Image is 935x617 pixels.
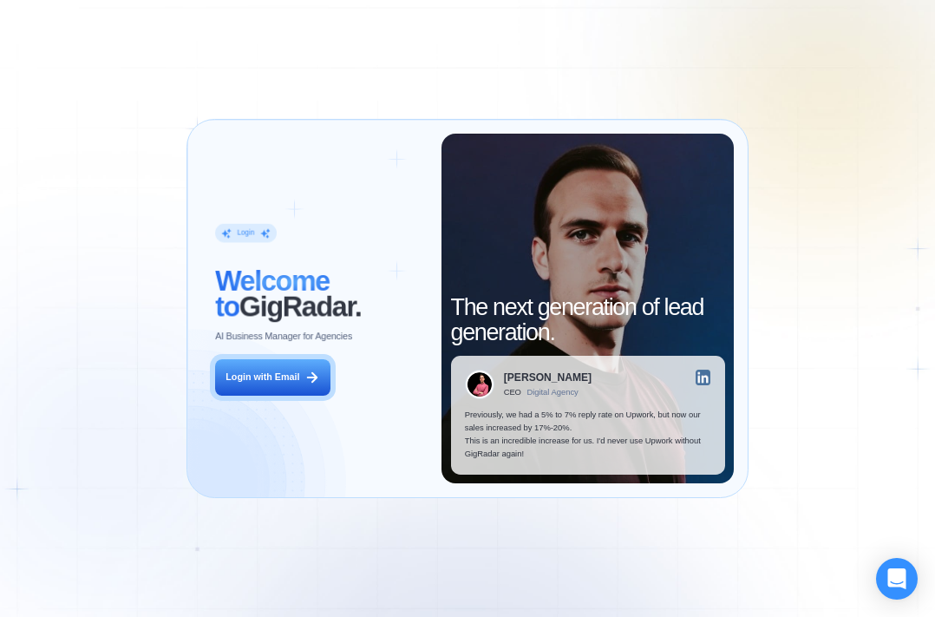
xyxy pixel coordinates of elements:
[237,229,254,239] div: Login
[876,558,918,600] div: Open Intercom Messenger
[215,269,428,320] h2: ‍ GigRadar.
[504,388,521,397] div: CEO
[451,295,725,346] h2: The next generation of lead generation.
[226,371,299,384] div: Login with Email
[526,388,578,397] div: Digital Agency
[465,409,711,460] p: Previously, we had a 5% to 7% reply rate on Upwork, but now our sales increased by 17%-20%. This ...
[215,359,330,396] button: Login with Email
[215,330,352,343] p: AI Business Manager for Agencies
[504,372,592,383] div: [PERSON_NAME]
[215,266,330,323] span: Welcome to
